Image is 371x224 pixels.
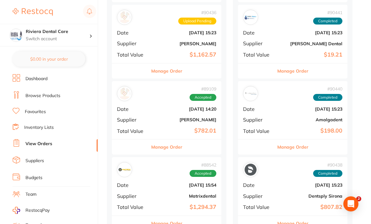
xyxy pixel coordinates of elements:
[178,18,216,25] span: Upload Pending
[280,107,342,112] b: [DATE] 15:23
[313,10,342,15] span: # 90441
[280,30,342,35] b: [DATE] 15:23
[313,162,342,167] span: # 90438
[25,175,42,181] a: Budgets
[243,182,274,188] span: Date
[25,141,52,147] a: View Orders
[280,128,342,134] b: $198.00
[243,106,274,112] span: Date
[280,41,342,46] b: [PERSON_NAME] Dental
[119,11,130,23] img: Henry Schein Halas
[277,139,308,155] button: Manage Order
[25,109,46,115] a: Favourites
[117,128,148,134] span: Total Value
[117,30,148,36] span: Date
[313,170,342,177] span: Completed
[13,52,85,67] button: $0.00 in your order
[151,139,182,155] button: Manage Order
[112,5,221,79] div: Henry Schein Halas#90436Upload PendingDate[DATE] 15:23Supplier[PERSON_NAME]Total Value$1,162.57Ma...
[356,196,361,201] span: 2
[153,41,216,46] b: [PERSON_NAME]
[25,191,36,198] a: Team
[153,30,216,35] b: [DATE] 15:23
[117,41,148,46] span: Supplier
[112,81,221,155] div: Henry Schein Halas#89109AcceptedDate[DATE] 14:20Supplier[PERSON_NAME]Total Value$782.01Manage Order
[280,52,342,58] b: $19.21
[245,88,257,100] img: Amalgadent
[117,52,148,57] span: Total Value
[153,183,216,188] b: [DATE] 15:54
[313,18,342,25] span: Completed
[25,93,60,99] a: Browse Products
[153,52,216,58] b: $1,162.57
[117,204,148,210] span: Total Value
[190,162,216,167] span: # 88542
[280,183,342,188] b: [DATE] 15:23
[13,5,53,19] a: Restocq Logo
[26,29,89,35] h4: Riviera Dental Care
[280,117,342,122] b: Amalgadent
[117,182,148,188] span: Date
[153,107,216,112] b: [DATE] 14:20
[25,207,50,214] span: RestocqPay
[243,117,274,123] span: Supplier
[25,158,44,164] a: Suppliers
[13,207,50,214] a: RestocqPay
[10,29,22,41] img: Riviera Dental Care
[243,193,274,199] span: Supplier
[190,86,216,91] span: # 89109
[26,36,89,42] p: Switch account
[25,76,47,82] a: Dashboard
[277,63,308,79] button: Manage Order
[151,63,182,79] button: Manage Order
[153,128,216,134] b: $782.01
[313,94,342,101] span: Completed
[243,41,274,46] span: Supplier
[190,170,216,177] span: Accepted
[243,30,274,36] span: Date
[117,193,148,199] span: Supplier
[13,8,53,16] img: Restocq Logo
[313,86,342,91] span: # 90440
[245,164,257,176] img: Dentsply Sirona
[243,128,274,134] span: Total Value
[243,52,274,57] span: Total Value
[119,88,130,100] img: Henry Schein Halas
[243,204,274,210] span: Total Value
[190,94,216,101] span: Accepted
[178,10,216,15] span: # 90436
[117,117,148,123] span: Supplier
[280,194,342,199] b: Dentsply Sirona
[343,196,358,211] div: Open Intercom Messenger
[117,106,148,112] span: Date
[24,124,54,131] a: Inventory Lists
[153,117,216,122] b: [PERSON_NAME]
[153,194,216,199] b: Matrixdental
[119,164,130,176] img: Matrixdental
[153,204,216,210] b: $1,294.37
[245,11,257,23] img: Erskine Dental
[13,207,20,214] img: RestocqPay
[280,204,342,210] b: $807.82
